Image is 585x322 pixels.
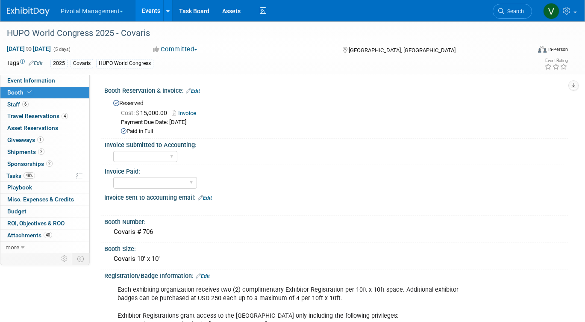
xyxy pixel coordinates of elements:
[121,127,561,136] div: Paid in Full
[7,148,44,155] span: Shipments
[6,244,19,251] span: more
[7,208,26,215] span: Budget
[172,110,200,116] a: Invoice
[24,172,35,179] span: 48%
[111,252,561,266] div: Covaris 10' x 10'
[198,195,212,201] a: Edit
[6,45,51,53] span: [DATE] [DATE]
[0,218,89,229] a: ROI, Objectives & ROO
[111,225,561,239] div: Covaris # 706
[7,77,55,84] span: Event Information
[0,158,89,170] a: Sponsorships2
[0,122,89,134] a: Asset Reservations
[29,60,43,66] a: Edit
[0,75,89,86] a: Event Information
[7,232,52,239] span: Attachments
[0,146,89,158] a: Shipments2
[0,87,89,98] a: Booth
[0,194,89,205] a: Misc. Expenses & Credits
[62,113,68,119] span: 4
[104,269,568,281] div: Registration/Badge Information:
[104,242,568,253] div: Booth Size:
[0,170,89,182] a: Tasks48%
[7,89,33,96] span: Booth
[7,196,74,203] span: Misc. Expenses & Credits
[121,118,561,127] div: Payment Due Date: [DATE]
[38,148,44,155] span: 2
[111,97,561,136] div: Reserved
[349,47,456,53] span: [GEOGRAPHIC_DATA], [GEOGRAPHIC_DATA]
[196,273,210,279] a: Edit
[121,109,140,116] span: Cost: $
[7,112,68,119] span: Travel Reservations
[27,90,32,95] i: Booth reservation complete
[0,230,89,241] a: Attachments40
[186,88,200,94] a: Edit
[57,253,72,264] td: Personalize Event Tab Strip
[0,110,89,122] a: Travel Reservations4
[53,47,71,52] span: (5 days)
[7,101,29,108] span: Staff
[44,232,52,238] span: 40
[121,109,171,116] span: 15,000.00
[96,59,153,68] div: HUPO World Congress
[7,124,58,131] span: Asset Reservations
[104,191,568,202] div: Invoice sent to accounting email:
[6,172,35,179] span: Tasks
[0,182,89,193] a: Playbook
[493,4,532,19] a: Search
[22,101,29,107] span: 6
[504,8,524,15] span: Search
[7,184,32,191] span: Playbook
[7,136,44,143] span: Giveaways
[46,160,53,167] span: 2
[7,220,65,227] span: ROI, Objectives & ROO
[7,7,50,16] img: ExhibitDay
[0,134,89,146] a: Giveaways1
[0,242,89,253] a: more
[6,59,43,68] td: Tags
[548,46,568,53] div: In-Person
[150,45,201,54] button: Committed
[105,139,564,149] div: Invoice Submitted to Accounting:
[4,26,520,41] div: HUPO World Congress 2025 - Covaris
[50,59,68,68] div: 2025
[485,44,568,57] div: Event Format
[104,216,568,226] div: Booth Number:
[25,45,33,52] span: to
[7,160,53,167] span: Sponsorships
[104,84,568,95] div: Booth Reservation & Invoice:
[543,3,559,19] img: Valerie Weld
[37,136,44,143] span: 1
[544,59,567,63] div: Event Rating
[0,206,89,217] a: Budget
[105,165,564,176] div: Invoice Paid:
[71,59,93,68] div: Covaris
[72,253,90,264] td: Toggle Event Tabs
[0,99,89,110] a: Staff6
[538,46,547,53] img: Format-Inperson.png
